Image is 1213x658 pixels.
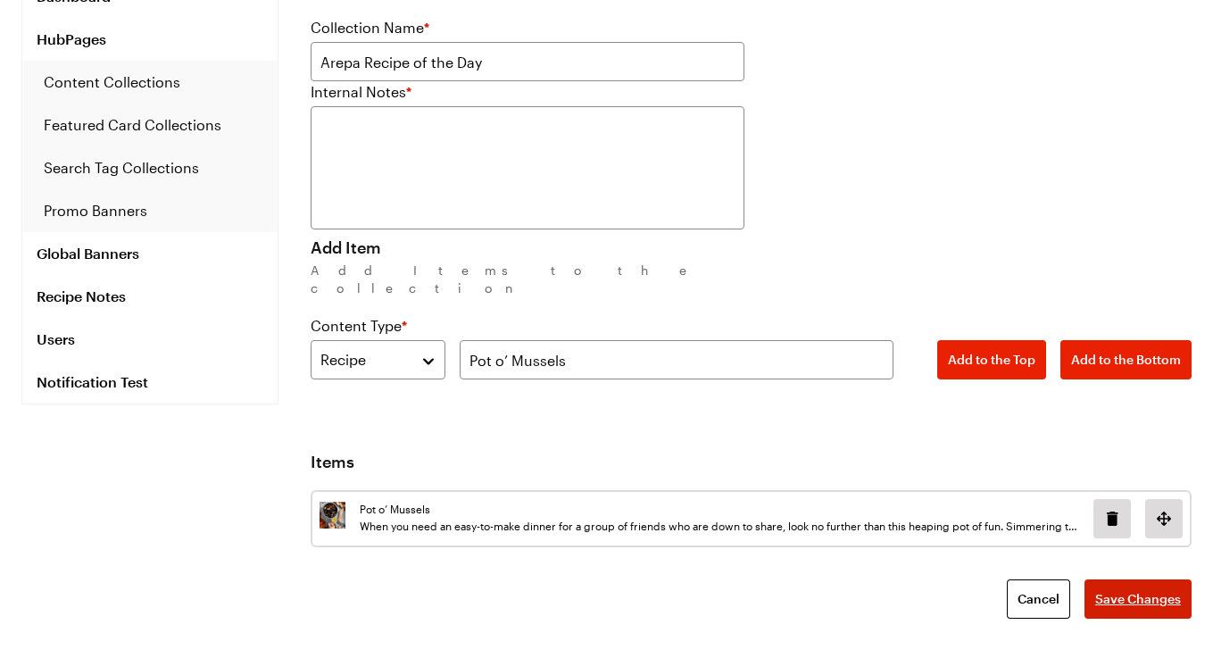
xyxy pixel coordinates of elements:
[311,451,1192,472] h3: Items
[948,351,1035,369] span: Add to the Top
[311,262,898,297] p: Add Items to the collection
[22,18,278,61] a: HubPages
[1018,590,1059,608] span: Cancel
[1093,499,1131,538] button: Delete image in position 0
[22,232,278,275] a: Global Banners
[1084,579,1192,619] button: Save Changes
[360,519,1079,536] p: When you need an easy-to-make dinner for a group of friends who are down to share, look no furthe...
[360,502,1079,519] p: Pot o’ Mussels
[311,340,445,379] button: Recipe
[22,104,278,146] a: Featured Card Collections
[1145,499,1183,538] button: Move position of image in position 0
[22,318,278,361] a: Users
[22,146,278,189] a: Search Tag Collections
[1071,351,1181,369] span: Add to the Bottom
[311,237,898,258] h3: Add Item
[460,340,893,379] input: Search for content name
[22,275,278,318] a: Recipe Notes
[1060,340,1192,379] button: Add to the Bottom
[1095,590,1181,608] span: Save Changes
[311,81,411,103] label: Internal Notes
[937,340,1046,379] button: Add to the Top
[22,61,278,104] a: Content Collections
[311,17,429,38] label: Collection Name
[22,361,278,404] a: Notification Test
[320,349,366,371] span: Recipe
[311,315,407,337] label: Content Type
[22,189,278,232] a: Promo Banners
[1007,579,1070,619] a: Cancel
